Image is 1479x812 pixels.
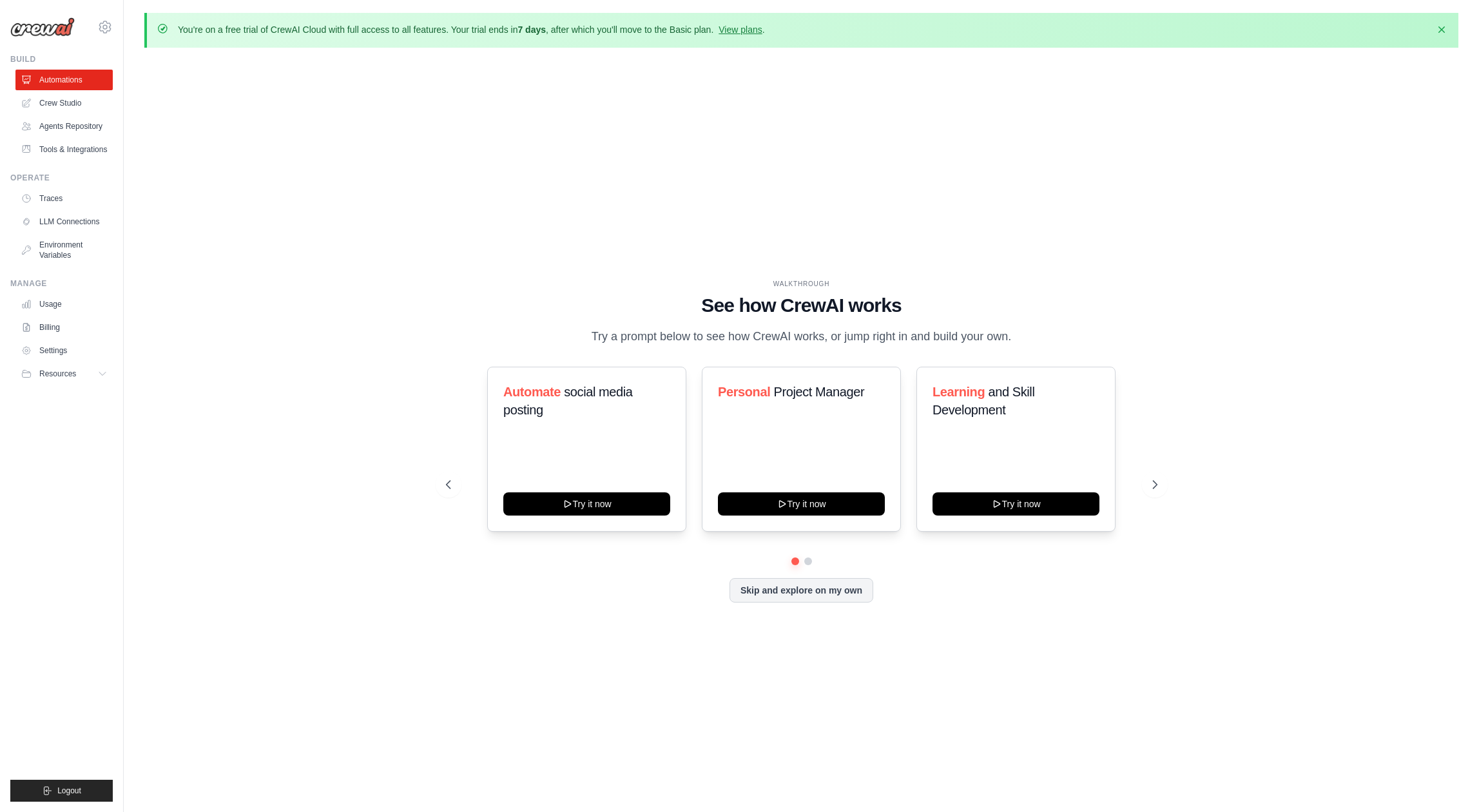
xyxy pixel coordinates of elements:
p: Try a prompt below to see how CrewAI works, or jump right in and build your own. [585,327,1018,346]
img: Logo [10,17,75,37]
h1: See how CrewAI works [446,294,1157,317]
div: WALKTHROUGH [446,279,1157,289]
span: Logout [57,786,81,796]
span: Project Manager [773,385,864,399]
a: Tools & Integrations [15,139,113,160]
a: Environment Variables [15,235,113,266]
span: Resources [39,369,76,379]
a: View plans [719,24,762,35]
a: Billing [15,317,113,338]
button: Skip and explore on my own [730,578,873,603]
strong: 7 days [517,24,546,35]
a: Crew Studio [15,93,113,113]
span: Personal [718,385,770,399]
a: Traces [15,188,113,209]
div: Manage [10,278,113,289]
a: Settings [15,340,113,361]
button: Resources [15,363,113,384]
span: social media posting [503,385,633,417]
button: Try it now [933,492,1099,516]
div: Build [10,54,113,64]
div: Operate [10,173,113,183]
a: Automations [15,70,113,90]
button: Try it now [503,492,670,516]
button: Logout [10,780,113,802]
a: Agents Repository [15,116,113,137]
a: LLM Connections [15,211,113,232]
span: Learning [933,385,985,399]
span: Automate [503,385,561,399]
p: You're on a free trial of CrewAI Cloud with full access to all features. Your trial ends in , aft... [178,23,765,36]
a: Usage [15,294,113,314]
button: Try it now [718,492,885,516]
